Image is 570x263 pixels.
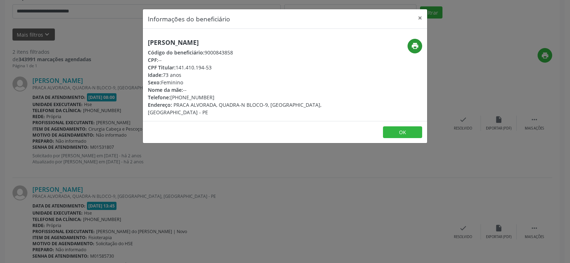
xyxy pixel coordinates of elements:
span: CPF Titular: [148,64,176,71]
h5: Informações do beneficiário [148,14,230,23]
button: Close [413,9,427,27]
span: CPF: [148,57,158,63]
div: -- [148,86,327,94]
div: -- [148,56,327,64]
span: Telefone: [148,94,170,101]
button: print [408,39,422,53]
span: Nome da mãe: [148,86,183,93]
div: 141.410.194-53 [148,64,327,71]
div: [PHONE_NUMBER] [148,94,327,101]
h5: [PERSON_NAME] [148,39,327,46]
span: Endereço: [148,101,172,108]
div: 73 anos [148,71,327,79]
div: Feminino [148,79,327,86]
span: Código do beneficiário: [148,49,204,56]
i: print [411,42,419,50]
button: OK [383,126,422,138]
div: 9000843858 [148,49,327,56]
span: Idade: [148,72,163,78]
span: PRACA ALVORADA, QUADRA-N BLOCO-9, [GEOGRAPHIC_DATA], [GEOGRAPHIC_DATA] - PE [148,101,321,116]
span: Sexo: [148,79,161,86]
